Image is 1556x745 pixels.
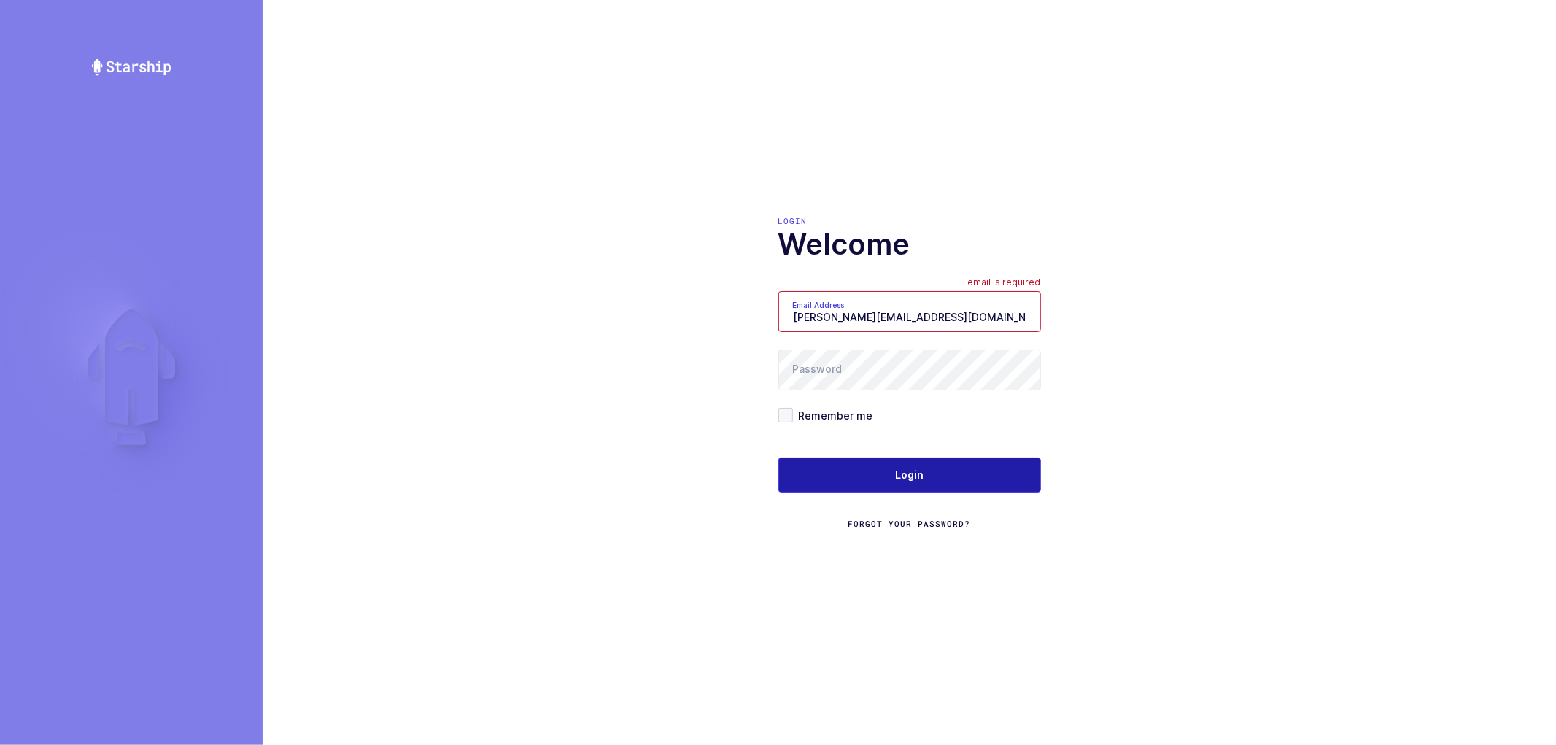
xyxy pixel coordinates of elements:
span: Login [895,468,924,482]
input: Password [778,350,1041,390]
div: email is required [968,277,1041,291]
span: Remember me [793,409,873,422]
h1: Welcome [778,227,1041,262]
div: Login [778,215,1041,227]
a: Forgot Your Password? [848,518,971,530]
img: Starship [90,58,172,76]
input: Email Address [778,291,1041,332]
button: Login [778,458,1041,493]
